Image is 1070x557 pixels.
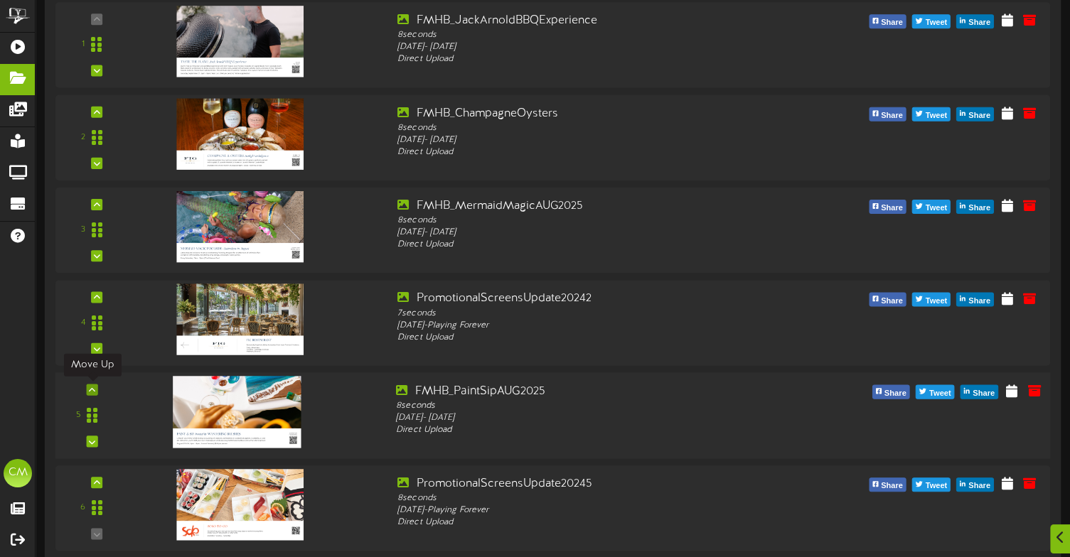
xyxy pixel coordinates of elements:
[397,227,791,239] div: [DATE] - [DATE]
[923,478,950,494] span: Tweet
[965,108,993,124] span: Share
[4,459,32,487] div: CM
[869,477,906,492] button: Share
[970,386,997,401] span: Share
[956,200,994,214] button: Share
[923,15,950,31] span: Tweet
[397,29,791,41] div: 8 seconds
[177,6,304,77] img: e1a094ee-9d5b-49b1-ae94-fe872060a056.jpg
[956,14,994,28] button: Share
[397,106,791,122] div: FMHB_ChampagneOysters
[397,504,791,517] div: [DATE] - Playing Forever
[397,239,791,251] div: Direct Upload
[912,200,951,214] button: Tweet
[916,385,955,399] button: Tweet
[965,478,993,494] span: Share
[397,291,791,307] div: PromotionalScreensUpdate20242
[397,41,791,53] div: [DATE] - [DATE]
[397,198,791,215] div: FMHB_MermaidMagicAUG2025
[878,478,906,494] span: Share
[878,200,906,216] span: Share
[912,14,951,28] button: Tweet
[869,200,906,214] button: Share
[396,412,793,424] div: [DATE] - [DATE]
[912,293,951,307] button: Tweet
[965,293,993,309] span: Share
[397,215,791,227] div: 8 seconds
[882,386,909,401] span: Share
[397,13,791,29] div: FMHB_JackArnoldBBQExperience
[878,108,906,124] span: Share
[177,191,304,262] img: 727c15ba-f1c3-4ea2-a717-07c7fc5f2616.jpg
[956,107,994,121] button: Share
[878,15,906,31] span: Share
[869,14,906,28] button: Share
[80,502,85,514] div: 6
[397,307,791,319] div: 7 seconds
[396,383,793,399] div: FMHB_PaintSipAUG2025
[177,99,304,170] img: 7a2222ac-1957-4a1b-a9d5-b4a04b954b09.jpg
[397,121,791,134] div: 8 seconds
[912,477,951,492] button: Tweet
[397,492,791,504] div: 8 seconds
[926,386,954,401] span: Tweet
[397,332,791,344] div: Direct Upload
[923,200,950,216] span: Tweet
[956,293,994,307] button: Share
[177,469,304,540] img: e51e5c17-c4a5-498a-b0c4-f7c1f460b43b.jpg
[397,134,791,146] div: [DATE] - [DATE]
[923,108,950,124] span: Tweet
[869,293,906,307] button: Share
[878,293,906,309] span: Share
[912,107,951,121] button: Tweet
[397,476,791,492] div: PromotionalScreensUpdate20245
[396,399,793,411] div: 8 seconds
[397,146,791,158] div: Direct Upload
[961,385,998,399] button: Share
[869,107,906,121] button: Share
[965,15,993,31] span: Share
[923,293,950,309] span: Tweet
[397,53,791,65] div: Direct Upload
[397,319,791,331] div: [DATE] - Playing Forever
[872,385,909,399] button: Share
[177,283,304,355] img: 44d7a83c-2f31-405c-ad92-6aaff0ffeea7.jpg
[173,376,301,448] img: 5524b692-945b-455e-b1ee-397d1889e6b7.jpg
[396,424,793,436] div: Direct Upload
[956,477,994,492] button: Share
[397,517,791,529] div: Direct Upload
[965,200,993,216] span: Share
